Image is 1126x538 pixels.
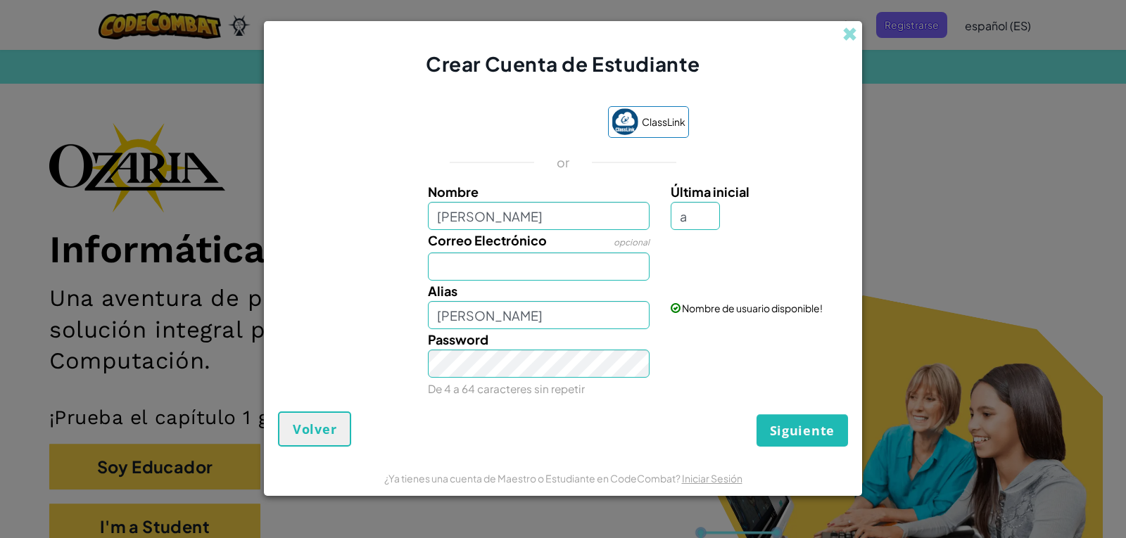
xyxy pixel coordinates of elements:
[428,283,457,299] span: Alias
[430,108,601,139] iframe: Botón Iniciar sesión con Google
[642,112,685,132] span: ClassLink
[428,382,585,395] small: De 4 a 64 caracteres sin repetir
[757,414,848,447] button: Siguiente
[428,184,479,200] span: Nombre
[278,411,351,447] button: Volver
[671,184,749,200] span: Última inicial
[557,154,570,171] p: or
[428,331,488,347] span: Password
[293,421,336,437] span: Volver
[612,108,638,135] img: classlink-logo-small.png
[614,237,650,248] span: opcional
[426,51,700,76] span: Crear Cuenta de Estudiante
[384,472,682,485] span: ¿Ya tienes una cuenta de Maestro o Estudiante en CodeCombat?
[682,302,823,314] span: Nombre de usuario disponible!
[428,232,547,248] span: Correo Electrónico
[770,422,835,439] span: Siguiente
[682,472,742,485] a: Iniciar Sesión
